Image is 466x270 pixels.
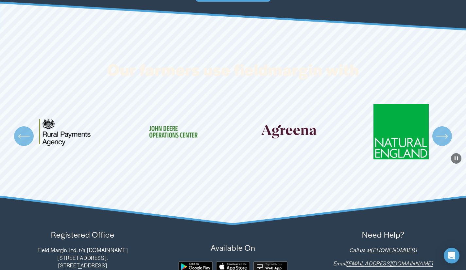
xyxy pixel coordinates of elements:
strong: Our farmers use fieldmargin with [107,58,359,80]
p: Need Help? [310,229,457,241]
a: [PHONE_NUMBER] [371,246,417,254]
button: Next [432,126,452,146]
p: Available On [160,242,306,254]
em: Email [334,260,347,267]
div: Open Intercom Messenger [444,248,459,263]
button: Pause Background [451,153,461,164]
em: [PHONE_NUMBER] [371,246,417,254]
button: Previous [14,126,34,146]
p: Registered Office [9,229,156,241]
em: Call us at [350,246,371,254]
a: [EMAIL_ADDRESS][DOMAIN_NAME] [347,260,433,267]
p: Field Margin Ltd. t/a [DOMAIN_NAME] [STREET_ADDRESS]. [STREET_ADDRESS] [9,246,156,269]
